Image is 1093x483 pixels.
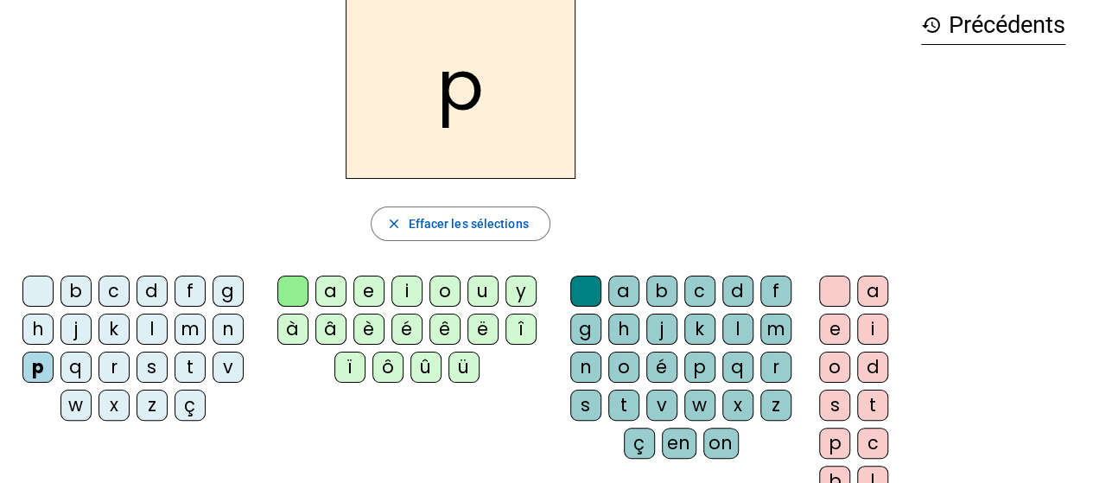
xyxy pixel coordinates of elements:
div: e [353,276,384,307]
div: p [22,352,54,383]
div: t [175,352,206,383]
button: Effacer les sélections [371,207,550,241]
div: ç [175,390,206,421]
div: d [857,352,888,383]
div: a [857,276,888,307]
div: q [60,352,92,383]
div: ô [372,352,404,383]
div: è [353,314,384,345]
div: c [98,276,130,307]
div: h [22,314,54,345]
span: Effacer les sélections [408,213,528,234]
div: ê [429,314,461,345]
div: g [213,276,244,307]
div: h [608,314,639,345]
div: u [467,276,499,307]
div: k [684,314,715,345]
div: ü [448,352,480,383]
div: f [760,276,791,307]
div: o [608,352,639,383]
div: f [175,276,206,307]
div: on [703,428,739,459]
div: s [137,352,168,383]
div: x [722,390,753,421]
div: é [646,352,677,383]
div: b [646,276,677,307]
div: a [608,276,639,307]
div: î [505,314,537,345]
div: é [391,314,423,345]
div: j [60,314,92,345]
div: w [684,390,715,421]
div: b [60,276,92,307]
div: y [505,276,537,307]
div: g [570,314,601,345]
div: a [315,276,346,307]
div: z [760,390,791,421]
div: û [410,352,442,383]
div: l [722,314,753,345]
div: t [608,390,639,421]
div: ë [467,314,499,345]
div: p [684,352,715,383]
div: o [819,352,850,383]
div: r [98,352,130,383]
div: r [760,352,791,383]
div: ç [624,428,655,459]
div: q [722,352,753,383]
div: v [646,390,677,421]
div: m [760,314,791,345]
div: n [570,352,601,383]
div: c [684,276,715,307]
div: k [98,314,130,345]
div: â [315,314,346,345]
div: s [570,390,601,421]
mat-icon: close [385,216,401,232]
div: z [137,390,168,421]
div: l [137,314,168,345]
div: i [391,276,423,307]
div: d [722,276,753,307]
div: à [277,314,308,345]
div: n [213,314,244,345]
div: w [60,390,92,421]
div: o [429,276,461,307]
h3: Précédents [921,6,1065,45]
div: v [213,352,244,383]
div: d [137,276,168,307]
div: s [819,390,850,421]
div: i [857,314,888,345]
mat-icon: history [921,15,942,35]
div: ï [334,352,365,383]
div: e [819,314,850,345]
div: en [662,428,696,459]
div: c [857,428,888,459]
div: t [857,390,888,421]
div: p [819,428,850,459]
div: j [646,314,677,345]
div: x [98,390,130,421]
div: m [175,314,206,345]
